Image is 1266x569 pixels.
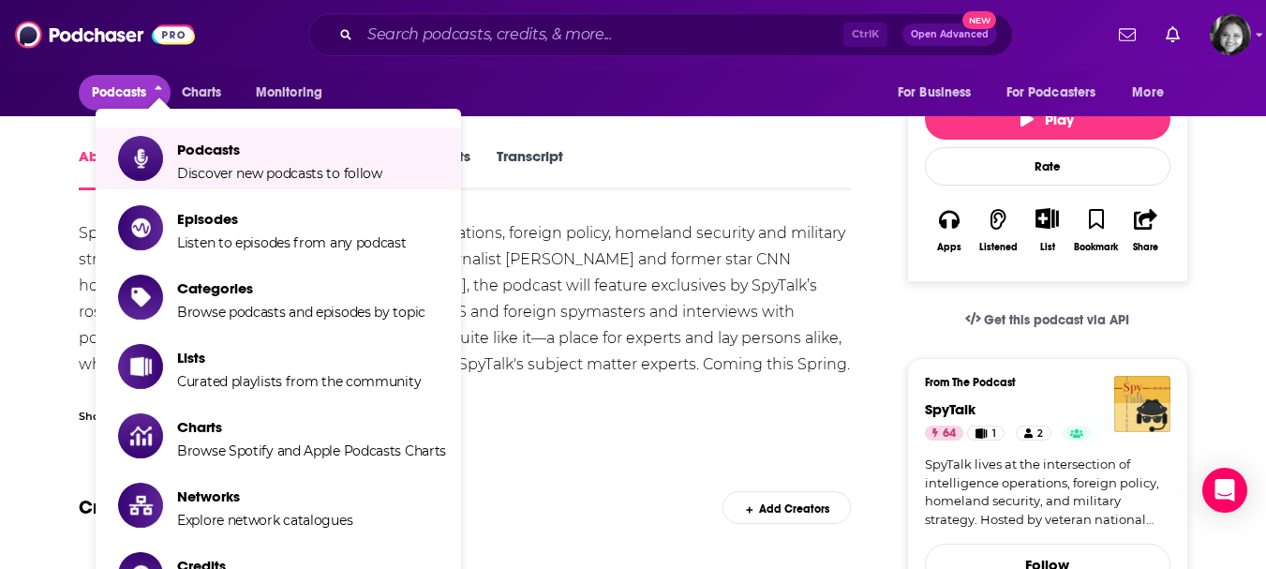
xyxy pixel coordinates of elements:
[722,491,851,524] div: Add Creators
[1022,196,1071,264] div: Show More ButtonList
[1006,80,1096,106] span: For Podcasters
[177,442,446,459] span: Browse Spotify and Apple Podcasts Charts
[1132,80,1164,106] span: More
[177,349,421,367] span: Lists
[962,11,996,29] span: New
[979,242,1018,253] div: Listened
[79,75,171,111] button: close menu
[950,297,1145,343] a: Get this podcast via API
[967,426,1004,441] a: 1
[984,312,1129,328] span: Get this podcast via API
[1210,14,1251,55] img: User Profile
[925,426,963,441] a: 64
[177,234,407,251] span: Listen to episodes from any podcast
[1072,196,1121,264] button: Bookmark
[1202,468,1247,513] div: Open Intercom Messenger
[911,30,989,39] span: Open Advanced
[243,75,347,111] button: open menu
[1210,14,1251,55] span: Logged in as ShailiPriya
[1040,241,1055,253] div: List
[79,147,121,190] a: About
[1119,75,1187,111] button: open menu
[177,487,352,505] span: Networks
[170,75,233,111] a: Charts
[943,425,956,443] span: 64
[1133,242,1158,253] div: Share
[177,304,425,321] span: Browse podcasts and episodes by topic
[1028,208,1066,229] button: Show More Button
[177,512,352,529] span: Explore network catalogues
[925,400,976,418] a: SpyTalk
[925,376,1155,389] h3: From The Podcast
[992,425,996,443] span: 1
[1114,376,1170,432] img: SpyTalk
[843,22,887,47] span: Ctrl K
[1016,426,1051,441] a: 2
[1121,196,1169,264] button: Share
[79,496,234,519] a: Creators & Guests
[1037,425,1043,443] span: 2
[177,165,382,182] span: Discover new podcasts to follow
[1020,111,1074,128] span: Play
[937,242,961,253] div: Apps
[974,196,1022,264] button: Listened
[925,98,1170,140] button: Play
[497,147,563,190] a: Transcript
[1074,242,1118,253] div: Bookmark
[92,80,147,106] span: Podcasts
[177,210,407,228] span: Episodes
[177,141,382,158] span: Podcasts
[182,80,222,106] span: Charts
[925,147,1170,186] div: Rate
[902,23,997,46] button: Open AdvancedNew
[308,13,1013,56] div: Search podcasts, credits, & more...
[177,373,421,390] span: Curated playlists from the community
[925,196,974,264] button: Apps
[256,80,322,106] span: Monitoring
[360,20,843,50] input: Search podcasts, credits, & more...
[885,75,995,111] button: open menu
[1210,14,1251,55] button: Show profile menu
[925,456,1170,529] a: SpyTalk lives at the intersection of intelligence operations, foreign policy, homeland security, ...
[177,418,446,436] span: Charts
[1111,19,1143,51] a: Show notifications dropdown
[15,17,195,52] img: Podchaser - Follow, Share and Rate Podcasts
[1158,19,1187,51] a: Show notifications dropdown
[994,75,1124,111] button: open menu
[898,80,972,106] span: For Business
[177,279,425,297] span: Categories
